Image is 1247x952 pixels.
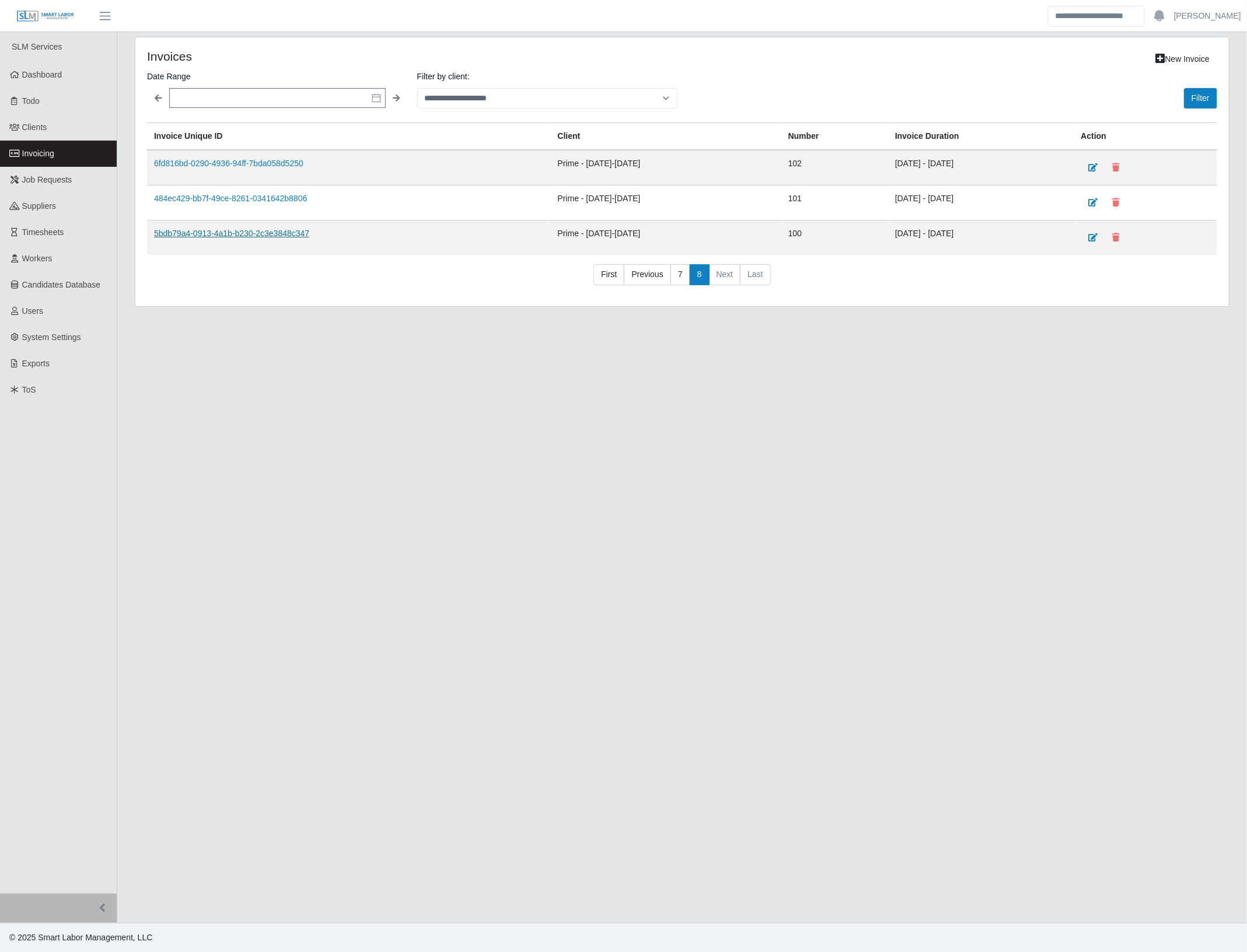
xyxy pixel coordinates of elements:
td: [DATE] - [DATE] [888,220,1074,256]
td: Prime - [DATE]-[DATE] [551,185,781,220]
img: SLM Logo [16,10,75,23]
a: 7 [670,264,690,285]
a: Previous [624,264,670,285]
span: Timesheets [22,228,64,237]
label: Filter by client: [417,69,678,83]
span: Dashboard [22,70,62,79]
label: Date Range [147,69,408,83]
td: 102 [781,150,888,185]
nav: pagination [147,264,1217,295]
th: Action [1074,123,1217,150]
th: Invoice Duration [888,123,1074,150]
td: Prime - [DATE]-[DATE] [551,220,781,256]
a: 8 [690,264,710,285]
a: First [593,264,624,285]
input: Search [1048,6,1145,26]
td: 101 [781,185,888,220]
td: Prime - [DATE]-[DATE] [551,150,781,185]
span: SLM Services [12,42,62,51]
span: System Settings [22,332,81,342]
span: ToS [22,385,36,394]
span: Exports [22,359,50,368]
span: Workers [22,254,53,263]
span: Invoicing [22,149,54,158]
a: 5bdb79a4-0913-4a1b-b230-2c3e3848c347 [154,229,309,238]
span: © 2025 Smart Labor Management, LLC [9,933,152,942]
span: Clients [22,123,47,132]
span: Candidates Database [22,280,101,289]
span: Users [22,306,44,316]
a: 6fd816bd-0290-4936-94ff-7bda058d5250 [154,159,303,168]
button: Filter [1184,88,1217,108]
span: Suppliers [22,201,56,211]
a: New Invoice [1148,49,1217,69]
th: Invoice Unique ID [147,123,551,150]
span: Job Requests [22,175,72,184]
a: [PERSON_NAME] [1174,10,1241,22]
h4: Invoices [147,49,583,64]
td: [DATE] - [DATE] [888,185,1074,220]
td: [DATE] - [DATE] [888,150,1074,185]
a: 484ec429-bb7f-49ce-8261-0341642b8806 [154,194,307,203]
th: Client [551,123,781,150]
th: Number [781,123,888,150]
td: 100 [781,220,888,256]
span: Todo [22,96,40,106]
